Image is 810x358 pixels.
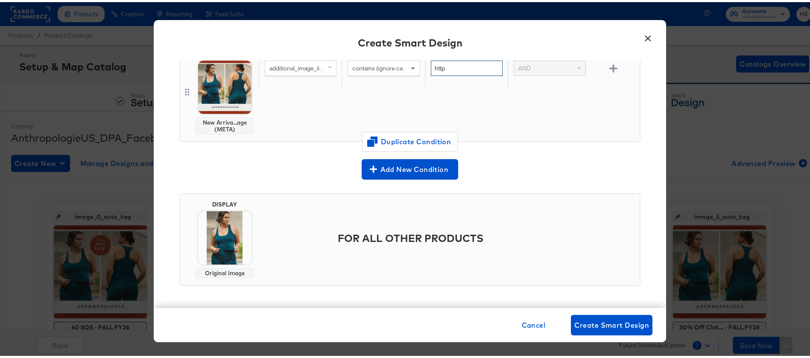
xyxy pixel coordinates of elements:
[362,129,458,150] button: Duplicate Condition
[259,216,636,256] div: FOR ALL OTHER PRODUCTS
[352,62,411,70] span: contains (ignore case)
[199,117,250,131] div: New Arriva...age (META)
[431,58,503,74] input: Enter value
[640,26,655,42] button: ×
[358,33,462,48] div: Create Smart Design
[368,134,451,146] span: Duplicate Condition
[212,199,237,206] div: DISPLAY
[198,58,251,112] img: JMGl9jfVuV8wGW5LrInhHQ.jpg
[362,157,458,178] button: Add New Condition
[269,62,326,70] span: additional_image_link
[518,62,531,70] span: AND
[574,317,649,329] span: Create Smart Design
[365,161,455,173] span: Add New Condition
[199,268,250,274] div: Original Image
[571,313,652,333] button: Create Smart Design
[518,313,549,333] button: Cancel
[522,317,546,329] span: Cancel
[198,209,251,262] img: 84573872_105_c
